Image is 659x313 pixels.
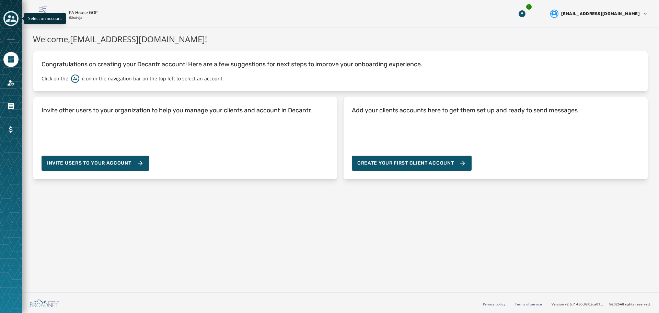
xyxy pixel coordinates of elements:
span: v2.5.7_450cf6f02ca01d91e0dd0016ee612a244a52abf3 [565,302,603,307]
button: Create your first client account [352,156,472,171]
a: Privacy policy [483,302,505,306]
p: icon in the navigation bar on the top left to select an account. [82,75,224,82]
span: Version [552,302,603,307]
p: Click on the [42,75,68,82]
button: Toggle account select drawer [3,11,19,26]
button: User settings [547,7,651,21]
a: Navigate to Orders [3,99,19,114]
span: Select an account [28,15,62,21]
a: Terms of service [515,302,542,306]
div: 1 [525,3,532,10]
span: Invite Users to your account [47,160,131,167]
h1: Welcome, [EMAIL_ADDRESS][DOMAIN_NAME] ! [33,33,648,45]
button: Invite Users to your account [42,156,149,171]
a: Navigate to Home [3,52,19,67]
h4: Add your clients accounts here to get them set up and ready to send messages. [352,105,579,115]
span: [EMAIL_ADDRESS][DOMAIN_NAME] [561,11,640,16]
span: © 2025 All rights reserved. [609,302,651,306]
p: fi2udvja [69,15,82,21]
span: Create your first client account [357,160,466,167]
p: Congratulations on creating your Decantr account! Here are a few suggestions for next steps to im... [42,59,639,69]
p: PA House GOP [69,10,97,15]
h4: Invite other users to your organization to help you manage your clients and account in Decantr. [42,105,312,115]
a: Navigate to Billing [3,122,19,137]
button: Download Menu [516,8,528,20]
a: Navigate to Account [3,75,19,90]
